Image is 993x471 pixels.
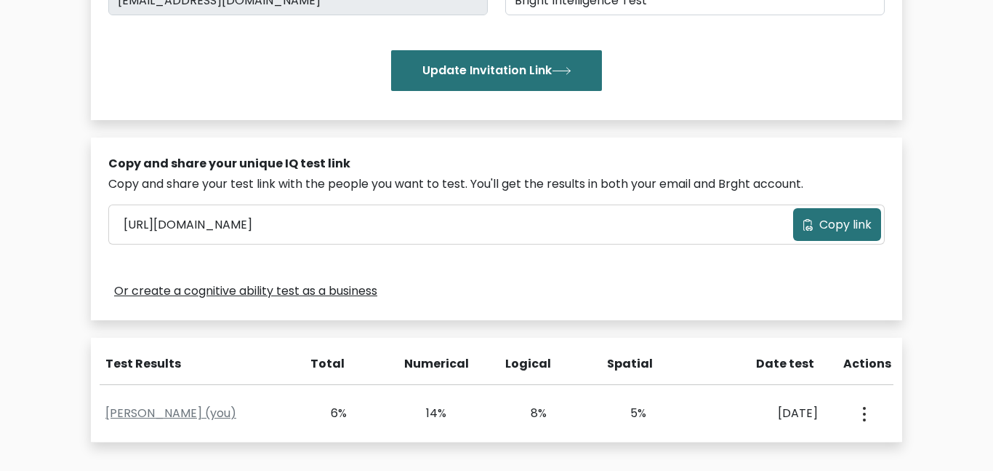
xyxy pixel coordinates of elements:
[391,50,602,91] button: Update Invitation Link
[108,155,885,173] div: Copy and share your unique IQ test link
[607,355,649,373] div: Spatial
[404,355,446,373] div: Numerical
[302,355,345,373] div: Total
[505,405,547,422] div: 8%
[819,216,872,234] span: Copy link
[505,355,547,373] div: Logical
[114,282,377,300] a: Or create a cognitive ability test as a business
[105,355,285,373] div: Test Results
[606,405,647,422] div: 5%
[708,355,826,373] div: Date test
[305,405,347,422] div: 6%
[406,405,447,422] div: 14%
[108,175,885,193] div: Copy and share your test link with the people you want to test. You'll get the results in both yo...
[793,208,881,241] button: Copy link
[105,405,236,421] a: [PERSON_NAME] (you)
[705,405,818,422] div: [DATE]
[843,355,893,373] div: Actions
